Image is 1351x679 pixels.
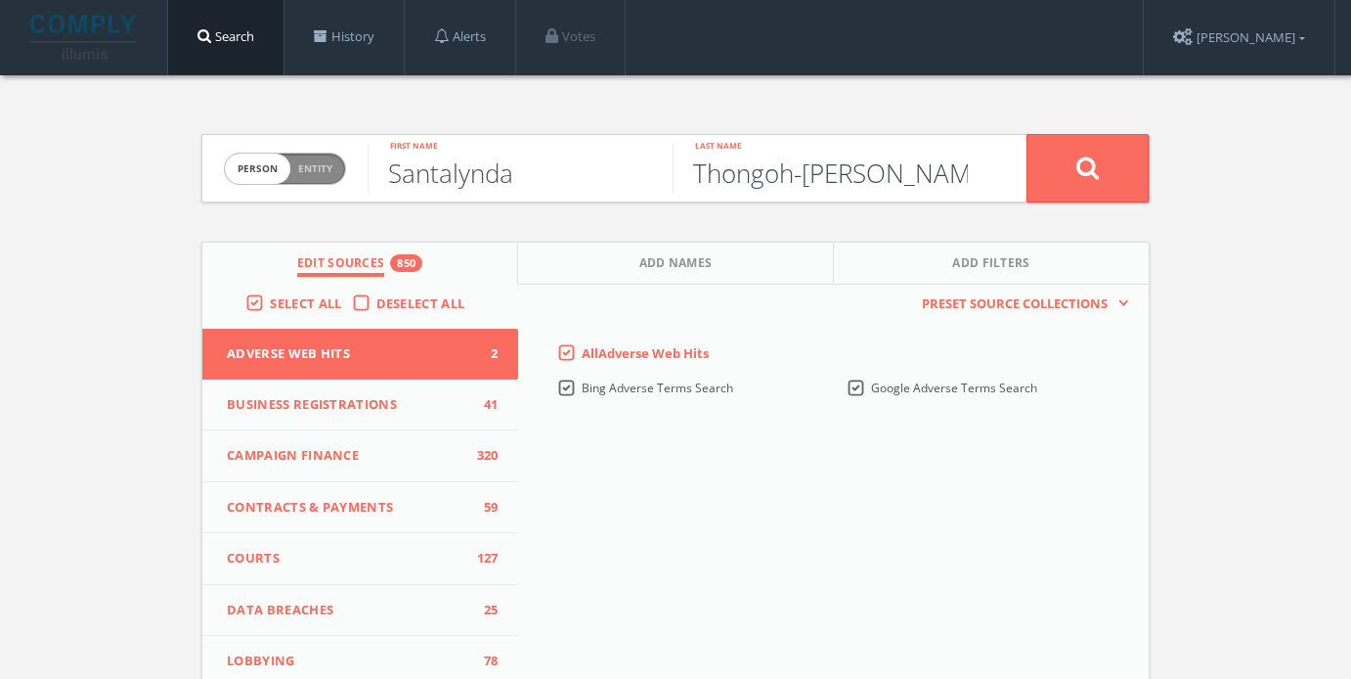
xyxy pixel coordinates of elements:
[227,549,469,568] span: Courts
[202,380,518,431] button: Business Registrations41
[298,161,332,176] span: Entity
[227,652,469,671] span: Lobbying
[469,652,499,671] span: 78
[469,395,499,415] span: 41
[639,254,713,277] span: Add Names
[912,294,1117,314] span: Preset Source Collections
[582,344,709,362] span: All Adverse Web Hits
[227,498,469,518] span: Contracts & Payments
[952,254,1030,277] span: Add Filters
[227,446,469,466] span: Campaign Finance
[227,395,469,415] span: Business Registrations
[227,601,469,620] span: Data Breaches
[582,380,733,396] span: Bing Adverse Terms Search
[202,585,518,637] button: Data Breaches25
[912,294,1129,314] button: Preset Source Collections
[469,549,499,568] span: 127
[469,498,499,518] span: 59
[202,329,518,380] button: Adverse Web Hits2
[30,15,140,60] img: illumis
[297,254,385,277] span: Edit Sources
[376,294,465,312] span: Deselect All
[202,482,518,534] button: Contracts & Payments59
[469,446,499,466] span: 320
[518,243,834,285] button: Add Names
[227,344,469,364] span: Adverse Web Hits
[390,254,422,272] div: 850
[270,294,341,312] span: Select All
[202,430,518,482] button: Campaign Finance320
[469,601,499,620] span: 25
[834,243,1149,285] button: Add Filters
[202,533,518,585] button: Courts127
[225,154,290,184] span: person
[469,344,499,364] span: 2
[202,243,518,285] button: Edit Sources850
[871,380,1037,396] span: Google Adverse Terms Search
